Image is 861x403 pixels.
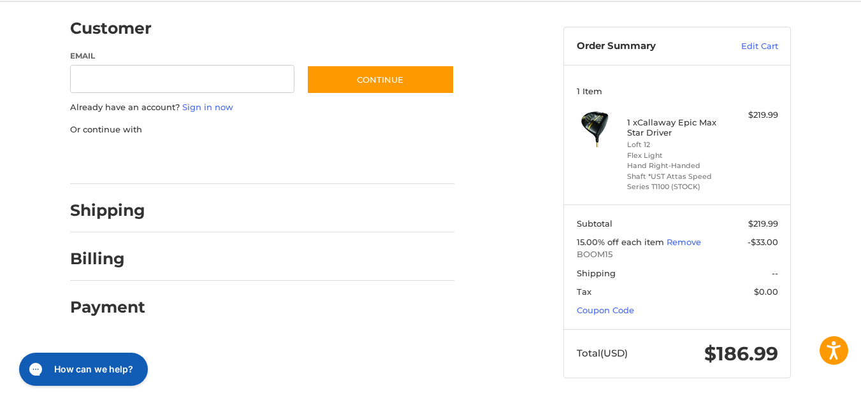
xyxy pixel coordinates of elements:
span: BOOM15 [577,248,778,261]
span: Shipping [577,268,616,278]
a: Remove [667,237,701,247]
h3: 1 Item [577,86,778,96]
span: 15.00% off each item [577,237,667,247]
button: Continue [307,65,454,94]
li: Hand Right-Handed [627,160,725,171]
h2: Payment [70,297,145,317]
span: -- [772,268,778,278]
h3: Order Summary [577,40,714,53]
li: Loft 12 [627,139,725,150]
a: Edit Cart [714,40,778,53]
h2: Shipping [70,201,145,220]
a: Sign in now [182,102,233,112]
iframe: PayPal-venmo [282,148,378,171]
a: Coupon Code [577,305,634,315]
li: Shaft *UST Attas Speed Series T1100 (STOCK) [627,171,725,192]
span: $219.99 [748,218,778,229]
div: $219.99 [728,109,778,122]
iframe: Google Customer Reviews [756,369,861,403]
h2: Customer [70,18,152,38]
span: $0.00 [754,286,778,297]
iframe: PayPal-paypal [66,148,162,171]
h4: 1 x Callaway Epic Max Star Driver [627,117,725,138]
span: Total (USD) [577,347,628,359]
iframe: Gorgias live chat messenger [13,348,152,390]
span: Tax [577,286,591,297]
span: Subtotal [577,218,612,229]
p: Already have an account? [70,101,454,114]
span: -$33.00 [748,237,778,247]
li: Flex Light [627,150,725,161]
span: $186.99 [704,342,778,365]
p: Or continue with [70,124,454,136]
iframe: PayPal-paylater [174,148,270,171]
h2: Billing [70,249,145,269]
label: Email [70,50,294,62]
